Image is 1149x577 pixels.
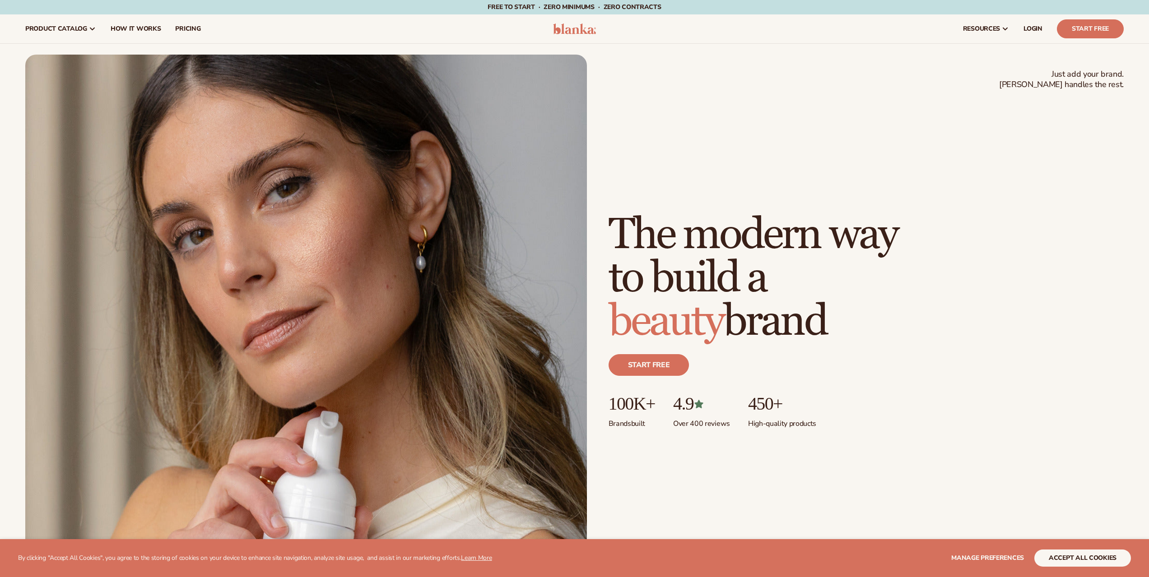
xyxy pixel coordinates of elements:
a: LOGIN [1016,14,1050,43]
p: Brands built [609,414,655,429]
p: By clicking "Accept All Cookies", you agree to the storing of cookies on your device to enhance s... [18,554,492,562]
a: How It Works [103,14,168,43]
p: 450+ [748,394,816,414]
a: Learn More [461,554,492,562]
span: product catalog [25,25,87,32]
button: accept all cookies [1034,549,1131,567]
p: High-quality products [748,414,816,429]
img: logo [553,23,596,34]
button: Manage preferences [951,549,1024,567]
span: How It Works [111,25,161,32]
span: resources [963,25,1000,32]
a: resources [956,14,1016,43]
p: 4.9 [673,394,730,414]
a: Start free [609,354,689,376]
h1: The modern way to build a brand [609,213,898,343]
span: beauty [609,295,723,348]
span: Just add your brand. [PERSON_NAME] handles the rest. [999,69,1124,90]
span: Manage preferences [951,554,1024,562]
span: LOGIN [1023,25,1042,32]
span: Free to start · ZERO minimums · ZERO contracts [488,3,661,11]
a: Start Free [1057,19,1124,38]
a: product catalog [18,14,103,43]
a: pricing [168,14,208,43]
p: Over 400 reviews [673,414,730,429]
p: 100K+ [609,394,655,414]
span: pricing [175,25,200,32]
